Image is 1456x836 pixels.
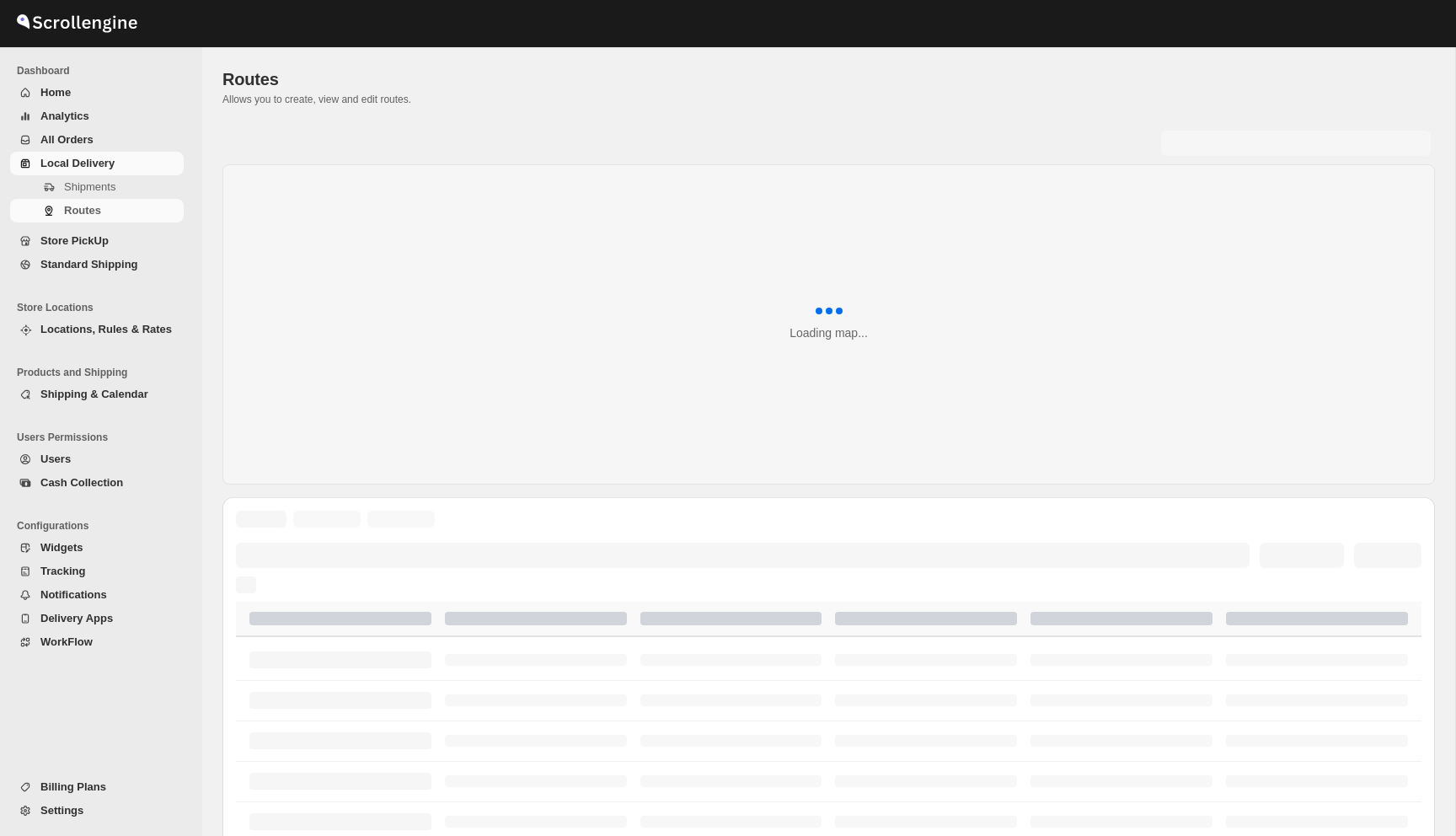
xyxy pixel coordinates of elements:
button: Widgets [10,536,184,560]
span: Dashboard [17,64,190,78]
span: Tracking [40,565,85,577]
span: Routes [222,70,279,88]
button: Settings [10,799,184,823]
button: All Orders [10,128,184,152]
button: Home [10,81,184,104]
button: Analytics [10,104,184,128]
span: Analytics [40,110,89,122]
button: Locations, Rules & Rates [10,318,184,341]
button: Notifications [10,583,184,607]
span: All Orders [40,133,94,146]
button: Tracking [10,560,184,583]
span: Shipments [64,180,115,193]
span: Local Delivery [40,157,115,169]
span: Standard Shipping [40,258,138,271]
span: Locations, Rules & Rates [40,323,172,335]
span: Configurations [17,519,190,533]
button: Routes [10,199,184,222]
span: Home [40,86,71,99]
span: Store PickUp [40,234,109,247]
button: WorkFlow [10,630,184,654]
span: Store Locations [17,301,190,314]
button: Cash Collection [10,471,184,495]
span: Products and Shipping [17,366,190,379]
button: Users [10,447,184,471]
p: Allows you to create, view and edit routes. [222,93,1435,106]
span: Shipping & Calendar [40,388,148,400]
button: Billing Plans [10,775,184,799]
span: Users [40,453,71,465]
span: Delivery Apps [40,612,113,624]
span: Cash Collection [40,476,123,489]
span: Settings [40,804,83,817]
span: Users Permissions [17,431,190,444]
button: Shipments [10,175,184,199]
button: Shipping & Calendar [10,383,184,406]
span: Routes [64,204,101,217]
button: Delivery Apps [10,607,184,630]
span: Notifications [40,588,107,601]
span: WorkFlow [40,635,93,648]
span: Widgets [40,541,83,554]
div: Loading map... [790,324,868,341]
span: Billing Plans [40,780,106,793]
